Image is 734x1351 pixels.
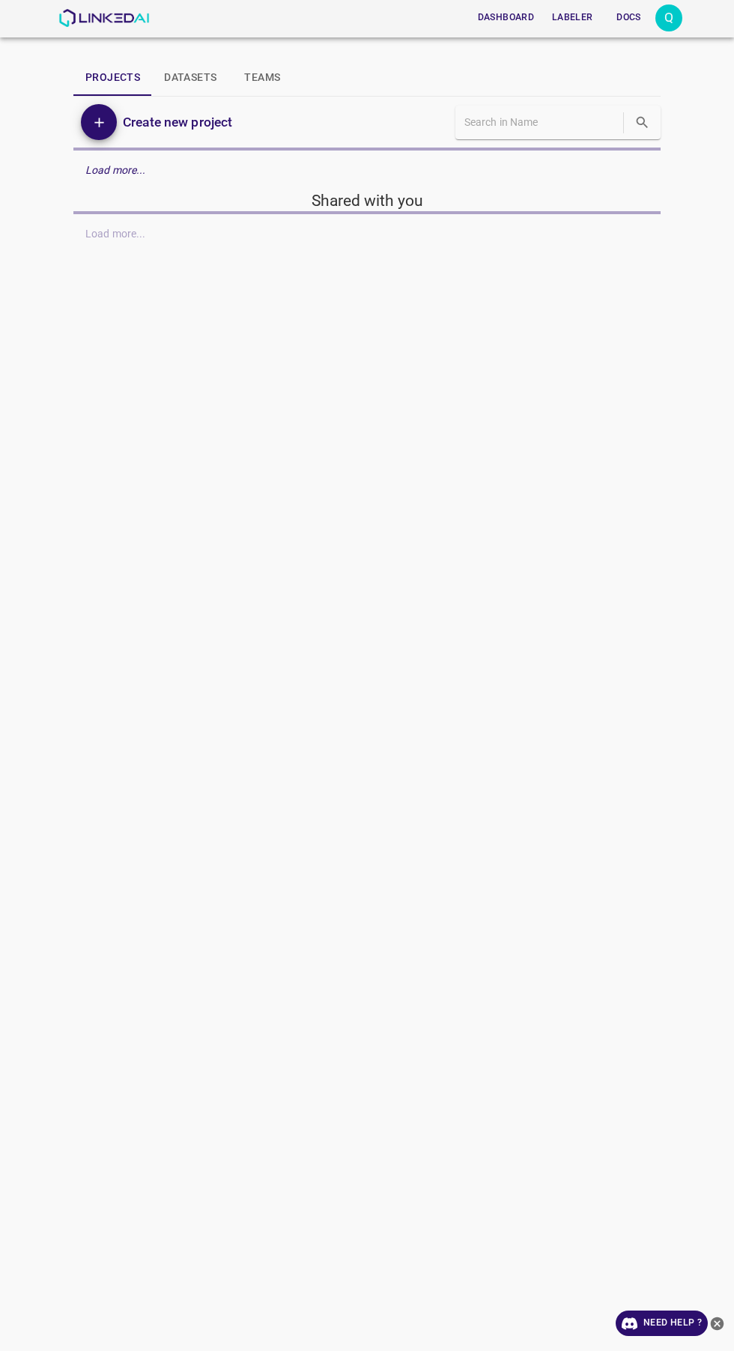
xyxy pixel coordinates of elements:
[73,157,661,184] div: Load more...
[73,60,152,96] button: Projects
[655,4,682,31] button: Open settings
[81,104,117,140] button: Add
[627,107,658,138] button: search
[85,164,146,176] em: Load more...
[616,1311,708,1336] a: Need Help ?
[472,5,540,30] button: Dashboard
[601,2,655,33] a: Docs
[708,1311,727,1336] button: close-help
[604,5,652,30] button: Docs
[117,112,232,133] a: Create new project
[58,9,149,27] img: LinkedAI
[228,60,296,96] button: Teams
[543,2,601,33] a: Labeler
[464,112,620,133] input: Search in Name
[655,4,682,31] div: Q
[123,112,232,133] h6: Create new project
[152,60,228,96] button: Datasets
[546,5,598,30] button: Labeler
[469,2,543,33] a: Dashboard
[73,190,661,211] h5: Shared with you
